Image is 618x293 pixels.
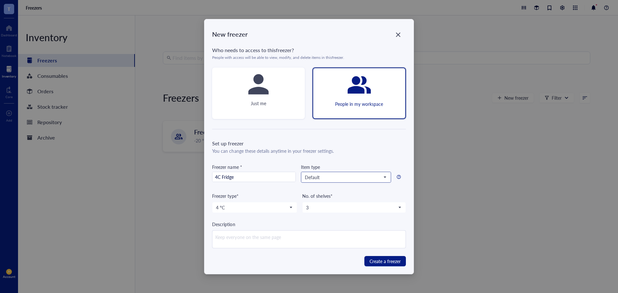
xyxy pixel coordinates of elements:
button: Close [393,30,403,40]
div: Set up freezer [212,140,406,147]
span: 4 °C [216,205,292,210]
div: Freezer type* [212,192,297,199]
div: People in my workspace [335,100,383,107]
div: Freezer name * [212,163,296,170]
span: Close [393,31,403,39]
div: No. of shelves* [302,192,406,199]
span: Create a freezer [370,258,401,265]
div: People with access will be able to view, modify, and delete items in this freezer . [212,55,406,60]
div: Who needs to access to this freezer ? [212,46,406,54]
div: New freezer [212,30,248,39]
input: Name the freezer [212,172,295,182]
span: 3 [306,205,400,210]
div: Description [212,221,406,228]
div: You can change these details anytime in your freezer settings. [212,147,406,154]
div: Just me [251,100,266,107]
span: Default [305,174,386,180]
button: Create a freezer [364,256,406,266]
div: Item type [301,163,320,170]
